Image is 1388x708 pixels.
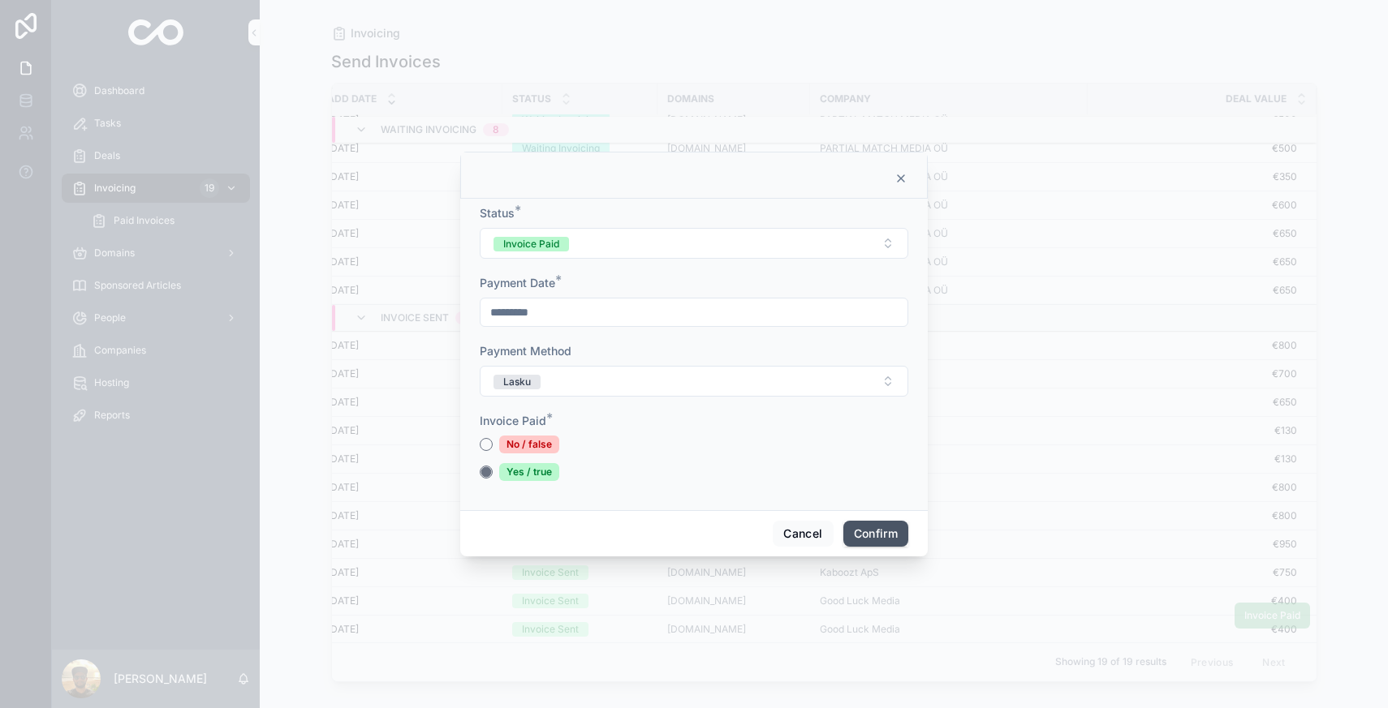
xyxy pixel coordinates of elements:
button: Select Button [480,228,908,259]
div: Yes / true [499,463,559,481]
span: Status [480,206,515,220]
div: Lasku [503,375,531,389]
button: Select Button [480,366,908,397]
button: Confirm [843,521,908,547]
div: No / false [499,436,559,453]
div: Invoice Paid [503,237,559,251]
span: Invoice Paid [480,414,546,427]
button: Cancel [773,521,833,547]
span: Payment Date [480,276,555,290]
span: Payment Method [480,344,571,358]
